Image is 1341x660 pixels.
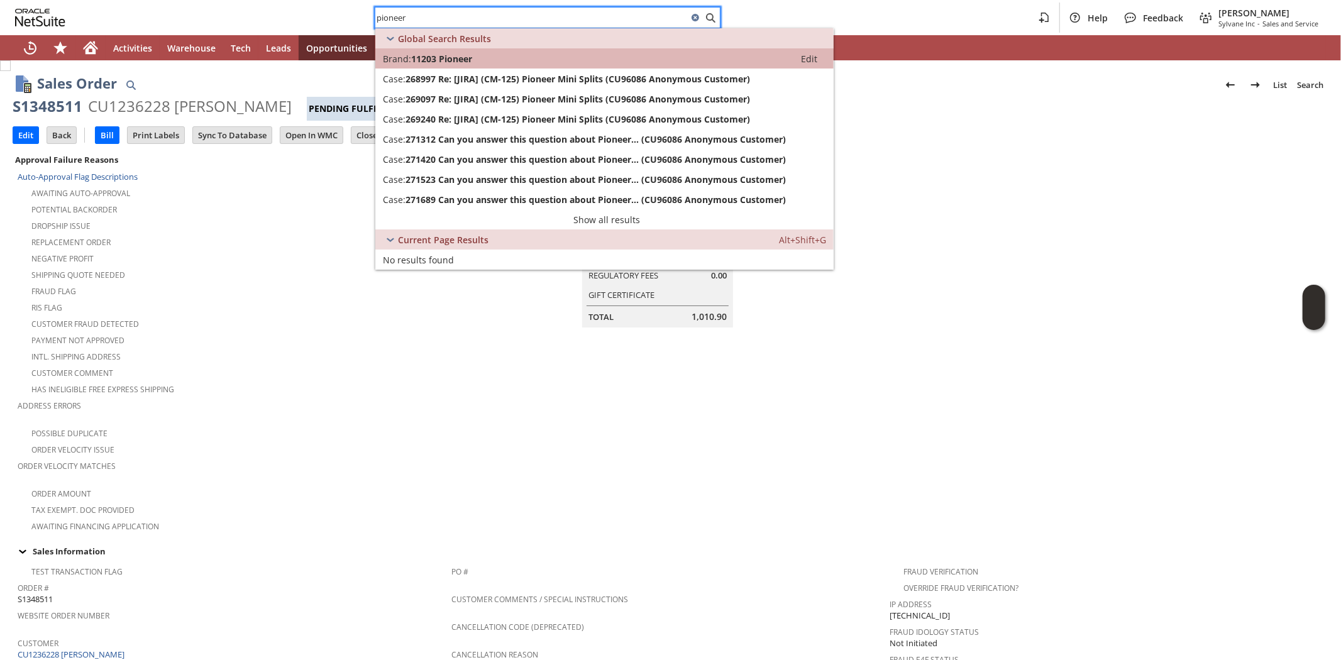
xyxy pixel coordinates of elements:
a: Activities [106,35,160,60]
a: Case:271523 Can you answer this question about Pioneer... (CU96086 Anonymous Customer)Edit: [375,169,834,189]
a: Edit: [787,51,831,66]
span: Not Initiated [890,637,937,649]
span: Sylvane Inc [1218,19,1255,28]
a: Fraud Verification [903,566,978,577]
div: CU1236228 [PERSON_NAME] [88,96,292,116]
a: RIS flag [31,302,62,313]
span: Sales and Service [1262,19,1318,28]
a: Case:271420 Can you answer this question about Pioneer... (CU96086 Anonymous Customer)Edit: [375,149,834,169]
a: Order Velocity Matches [18,461,116,471]
span: Case: [383,133,406,145]
span: Warehouse [167,42,216,54]
a: Search [1292,75,1328,95]
img: Quick Find [123,77,138,92]
a: Total [588,311,614,322]
span: Global Search Results [398,33,491,45]
a: Tax Exempt. Doc Provided [31,505,135,515]
span: 271420 Can you answer this question about Pioneer... (CU96086 Anonymous Customer) [406,153,786,165]
span: Case: [383,73,406,85]
span: - [1257,19,1260,28]
span: 271523 Can you answer this question about Pioneer... (CU96086 Anonymous Customer) [406,173,786,185]
input: Bill [96,127,119,143]
div: Shortcuts [45,35,75,60]
a: Customer Comment [31,368,113,378]
a: Order # [18,583,49,593]
h1: Sales Order [37,73,117,94]
a: Override Fraud Verification? [903,583,1018,593]
a: Cancellation Code (deprecated) [451,622,584,632]
a: Show all results [375,209,834,229]
img: Previous [1223,77,1238,92]
a: Brand:11203 PioneerEdit: [375,48,834,69]
input: Print Labels [128,127,184,143]
span: 0.00 [711,270,727,282]
span: 268997 Re: [JIRA] (CM-125) Pioneer Mini Splits (CU96086 Anonymous Customer) [406,73,750,85]
div: Sales Information [13,543,1323,559]
svg: Recent Records [23,40,38,55]
svg: Search [703,10,718,25]
a: Order Velocity Issue [31,444,114,455]
a: CU1236228 [PERSON_NAME] [18,649,128,660]
span: Current Page Results [398,234,488,246]
div: S1348511 [13,96,82,116]
a: Intl. Shipping Address [31,351,121,362]
a: PO # [451,566,468,577]
a: Awaiting Auto-Approval [31,188,130,199]
a: Gift Certificate [588,289,654,300]
svg: logo [15,9,65,26]
span: 269240 Re: [JIRA] (CM-125) Pioneer Mini Splits (CU96086 Anonymous Customer) [406,113,750,125]
a: Test Transaction Flag [31,566,123,577]
div: Pending Fulfillment [307,97,414,121]
a: Fraud Idology Status [890,627,979,637]
span: Activities [113,42,152,54]
a: Case:271689 Can you answer this question about Pioneer... (CU96086 Anonymous Customer)Edit: [375,189,834,209]
a: Cancellation Reason [451,649,538,660]
a: Dropship Issue [31,221,91,231]
span: Case: [383,194,406,206]
a: No results found [375,250,834,270]
a: Opportunities [299,35,375,60]
a: Possible Duplicate [31,428,108,439]
span: 271689 Can you answer this question about Pioneer... (CU96086 Anonymous Customer) [406,194,786,206]
svg: Home [83,40,98,55]
a: Shipping Quote Needed [31,270,125,280]
span: [TECHNICAL_ID] [890,610,950,622]
span: Opportunities [306,42,367,54]
a: IP Address [890,599,932,610]
a: Home [75,35,106,60]
input: Open In WMC [280,127,343,143]
input: Close Order [351,127,407,143]
img: Next [1248,77,1263,92]
span: 11203 Pioneer [411,53,472,65]
span: S1348511 [18,593,53,605]
a: List [1268,75,1292,95]
a: Warehouse [160,35,223,60]
a: Recent Records [15,35,45,60]
a: Potential Backorder [31,204,117,215]
a: Customers [375,35,436,60]
a: Case:269240 Re: [JIRA] (CM-125) Pioneer Mini Splits (CU96086 Anonymous Customer)Edit: [375,109,834,129]
span: Tech [231,42,251,54]
a: Customer Comments / Special Instructions [451,594,628,605]
input: Back [47,127,76,143]
span: Brand: [383,53,411,65]
svg: Shortcuts [53,40,68,55]
div: Approval Failure Reasons [13,151,446,168]
span: 271312 Can you answer this question about Pioneer... (CU96086 Anonymous Customer) [406,133,786,145]
span: Case: [383,153,406,165]
span: 269097 Re: [JIRA] (CM-125) Pioneer Mini Splits (CU96086 Anonymous Customer) [406,93,750,105]
span: Feedback [1143,12,1183,24]
a: Auto-Approval Flag Descriptions [18,171,138,182]
span: Case: [383,173,406,185]
a: Customer [18,638,58,649]
span: Case: [383,93,406,105]
a: Order Amount [31,488,91,499]
td: Sales Information [13,543,1328,559]
a: Replacement Order [31,237,111,248]
a: Has Ineligible Free Express Shipping [31,384,174,395]
iframe: Click here to launch Oracle Guided Learning Help Panel [1303,285,1325,330]
a: Case:269097 Re: [JIRA] (CM-125) Pioneer Mini Splits (CU96086 Anonymous Customer)Edit: [375,89,834,109]
a: Fraud Flag [31,286,76,297]
a: Payment not approved [31,335,124,346]
span: Alt+Shift+G [779,234,826,246]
